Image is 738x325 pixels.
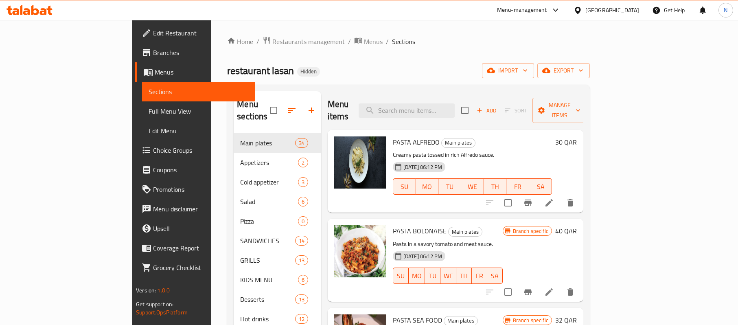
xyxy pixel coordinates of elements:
p: Creamy pasta tossed in rich Alfredo sauce. [393,150,552,160]
span: Main plates [449,227,482,237]
div: items [295,294,308,304]
a: Edit Restaurant [135,23,255,43]
div: Main plates34 [234,133,321,153]
a: Edit menu item [544,287,554,297]
span: Get support on: [136,299,173,310]
span: Pizza [240,216,298,226]
a: Coupons [135,160,255,180]
span: Select to update [499,194,517,211]
span: 13 [296,257,308,264]
span: FR [510,181,526,193]
p: Pasta in a savory tomato and meat sauce. [393,239,503,249]
div: items [295,138,308,148]
span: 6 [298,198,308,206]
span: Add item [473,104,499,117]
span: Grocery Checklist [153,263,249,272]
a: Edit Menu [142,121,255,141]
div: items [295,255,308,265]
div: Hidden [297,67,320,77]
h6: 40 QAR [555,225,577,237]
button: Branch-specific-item [518,193,538,213]
button: SA [529,178,552,195]
div: Pizza0 [234,211,321,231]
button: delete [561,193,580,213]
span: Hidden [297,68,320,75]
span: TU [442,181,458,193]
a: Branches [135,43,255,62]
span: 6 [298,276,308,284]
a: Restaurants management [263,36,345,47]
span: Branches [153,48,249,57]
div: items [295,314,308,324]
button: WE [461,178,484,195]
a: Promotions [135,180,255,199]
span: Main plates [240,138,295,148]
span: Version: [136,285,156,296]
button: Add section [302,101,321,120]
span: Coupons [153,165,249,175]
div: Main plates [441,138,475,148]
a: Menu disclaimer [135,199,255,219]
span: Desserts [240,294,295,304]
a: Support.OpsPlatform [136,307,188,318]
span: FR [475,270,484,282]
span: Select section first [499,104,532,117]
span: GRILLS [240,255,295,265]
li: / [386,37,389,46]
span: WE [464,181,481,193]
a: Coverage Report [135,238,255,258]
span: SA [532,181,549,193]
button: TU [425,268,440,284]
span: SU [396,181,413,193]
input: search [359,103,455,118]
span: SA [491,270,499,282]
button: SU [393,178,416,195]
button: FR [506,178,529,195]
span: Menus [364,37,383,46]
span: TH [460,270,469,282]
div: [GEOGRAPHIC_DATA] [585,6,639,15]
button: WE [440,268,456,284]
span: 2 [298,159,308,167]
h6: 30 QAR [555,136,577,148]
span: Restaurants management [272,37,345,46]
span: Appetizers [240,158,298,167]
button: Add [473,104,499,117]
span: KIDS MENU [240,275,298,285]
span: Menu disclaimer [153,204,249,214]
span: MO [419,181,436,193]
h2: Menu items [328,98,349,123]
span: 0 [298,217,308,225]
span: 3 [298,178,308,186]
button: Manage items [532,98,587,123]
button: TH [484,178,507,195]
div: Desserts13 [234,290,321,309]
span: Sections [392,37,415,46]
li: / [348,37,351,46]
span: Sort sections [282,101,302,120]
span: Choice Groups [153,145,249,155]
span: PASTA ALFREDO [393,136,440,148]
button: import [482,63,534,78]
div: GRILLS13 [234,250,321,270]
div: KIDS MENU6 [234,270,321,290]
span: import [488,66,528,76]
span: Manage items [539,100,580,121]
a: Upsell [135,219,255,238]
a: Choice Groups [135,141,255,160]
div: SANDWICHES [240,236,295,246]
a: Full Menu View [142,101,255,121]
span: Salad [240,197,298,206]
span: Branch specific [510,227,552,235]
span: Select section [456,102,473,119]
span: TU [428,270,437,282]
span: export [544,66,583,76]
span: N [724,6,727,15]
span: Hot drinks [240,314,295,324]
span: 14 [296,237,308,245]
